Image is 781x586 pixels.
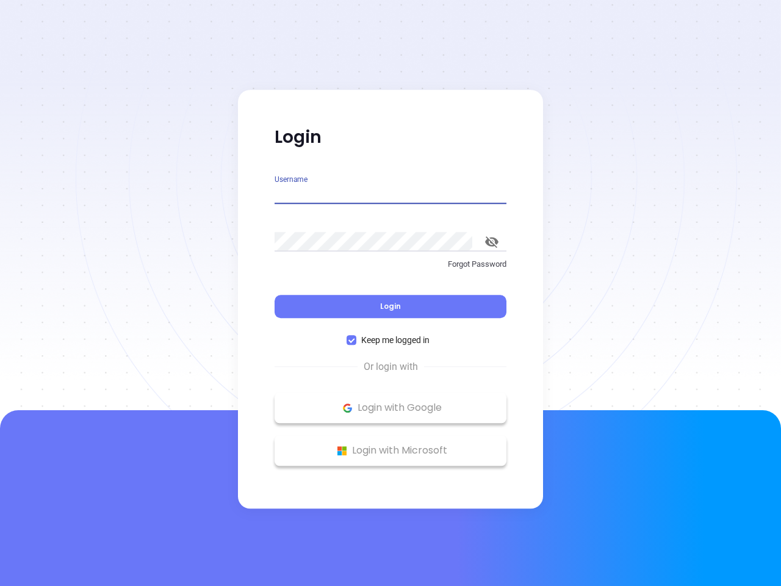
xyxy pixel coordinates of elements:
[281,399,500,417] p: Login with Google
[275,258,506,270] p: Forgot Password
[275,435,506,466] button: Microsoft Logo Login with Microsoft
[275,176,308,183] label: Username
[275,392,506,423] button: Google Logo Login with Google
[275,258,506,280] a: Forgot Password
[380,301,401,311] span: Login
[340,400,355,416] img: Google Logo
[275,295,506,318] button: Login
[275,126,506,148] p: Login
[281,441,500,460] p: Login with Microsoft
[477,227,506,256] button: toggle password visibility
[358,360,424,374] span: Or login with
[334,443,350,458] img: Microsoft Logo
[356,333,434,347] span: Keep me logged in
